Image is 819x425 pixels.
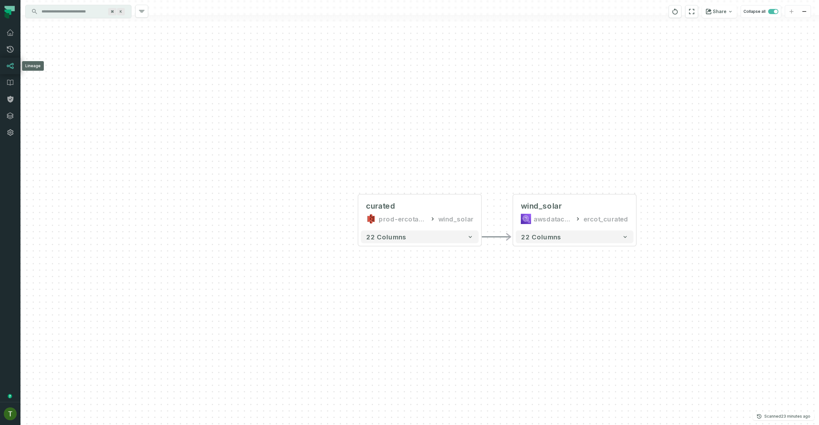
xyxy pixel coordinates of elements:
button: Collapse all [741,5,781,18]
button: Share [702,5,737,18]
div: wind_solar [521,201,562,211]
div: prod-ercotapi-it-bhl-public-curated/ercot [379,214,427,224]
span: Press ⌘ + K to focus the search bar [108,8,116,15]
div: Tooltip anchor [7,393,13,399]
div: awsdatacatalog [534,214,572,224]
div: curated [366,201,395,211]
p: Scanned [764,413,810,420]
span: 22 columns [521,233,561,241]
relative-time: Aug 29, 2025, 6:01 PM GMT+3 [781,414,810,419]
span: Press ⌘ + K to focus the search bar [117,8,125,15]
div: wind_solar [438,214,473,224]
button: zoom out [798,5,811,18]
div: ercot_curated [584,214,628,224]
span: 22 columns [366,233,406,241]
div: Lineage [22,61,44,71]
button: Scanned[DATE] 6:01:34 PM [753,413,814,420]
img: avatar of Tomer Galun [4,407,17,420]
